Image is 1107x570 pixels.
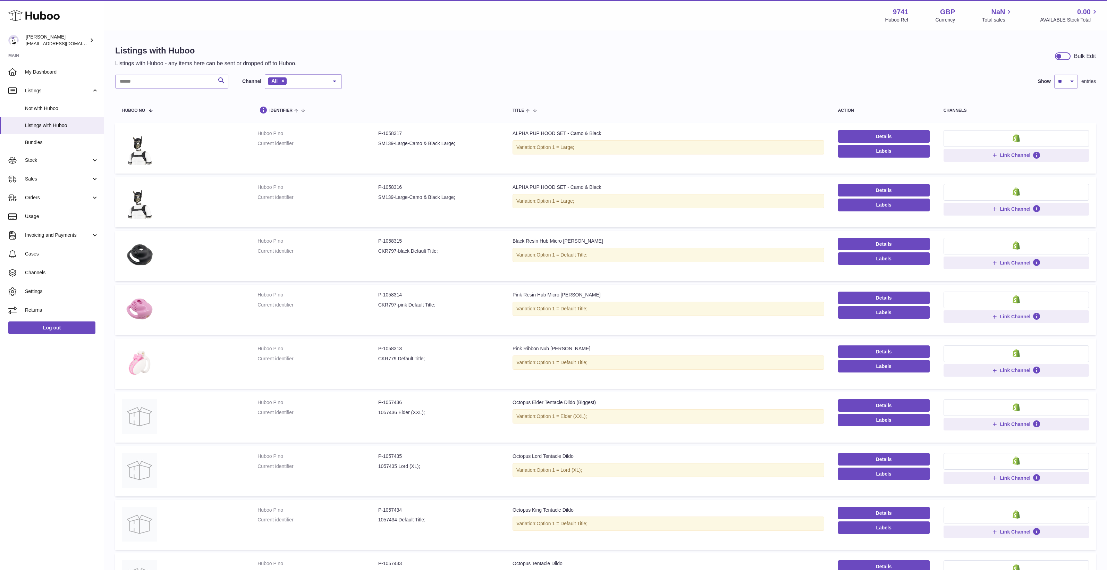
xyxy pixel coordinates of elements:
a: Details [838,292,930,304]
div: Variation: [513,194,824,208]
span: Stock [25,157,91,164]
div: Variation: [513,302,824,316]
dt: Current identifier [257,409,378,416]
span: 0.00 [1077,7,1091,17]
img: internalAdmin-9741@internal.huboo.com [8,35,19,45]
dd: P-1058316 [378,184,499,191]
a: Details [838,399,930,412]
dd: SM139-Large-Camo & Black Large; [378,194,499,201]
div: Currency [936,17,955,23]
button: Link Channel [944,526,1089,538]
button: Labels [838,521,930,534]
dd: P-1058315 [378,238,499,244]
a: Details [838,507,930,519]
span: Link Channel [1000,475,1030,481]
img: Octopus Elder Tentacle Dildo (Biggest) [122,399,157,434]
div: Variation: [513,140,824,154]
dd: CKR797-pink Default Title; [378,302,499,308]
dd: P-1058313 [378,345,499,352]
img: shopify-small.png [1013,403,1020,411]
div: Pink Ribbon Nub [PERSON_NAME] [513,345,824,352]
button: Link Channel [944,418,1089,430]
dt: Huboo P no [257,507,378,513]
span: title [513,108,524,113]
strong: GBP [940,7,955,17]
div: Huboo Ref [885,17,909,23]
dt: Huboo P no [257,560,378,567]
span: Option 1 = Default Title; [536,521,588,526]
dd: P-1057433 [378,560,499,567]
span: Listings [25,87,91,94]
span: Option 1 = Default Title; [536,306,588,311]
div: Octopus King Tentacle Dildo [513,507,824,513]
dt: Current identifier [257,248,378,254]
img: shopify-small.png [1013,241,1020,250]
dd: P-1057436 [378,399,499,406]
div: action [838,108,930,113]
span: My Dashboard [25,69,99,75]
span: identifier [269,108,293,113]
span: Cases [25,251,99,257]
img: Octopus Lord Tentacle Dildo [122,453,157,488]
img: shopify-small.png [1013,510,1020,519]
div: Bulk Edit [1074,52,1096,60]
img: shopify-small.png [1013,456,1020,465]
span: Settings [25,288,99,295]
dt: Current identifier [257,355,378,362]
div: Variation: [513,355,824,370]
span: Link Channel [1000,152,1030,158]
img: shopify-small.png [1013,187,1020,196]
span: Option 1 = Lord (XL); [536,467,582,473]
dd: 1057434 Default Title; [378,517,499,523]
dd: 1057436 Elder (XXL); [378,409,499,416]
div: Octopus Lord Tentacle Dildo [513,453,824,460]
div: Black Resin Hub Micro [PERSON_NAME] [513,238,824,244]
img: Octopus King Tentacle Dildo [122,507,157,542]
h1: Listings with Huboo [115,45,297,56]
img: shopify-small.png [1013,349,1020,357]
button: Labels [838,252,930,265]
button: Link Channel [944,149,1089,161]
div: Variation: [513,409,824,424]
div: ALPHA PUP HOOD SET - Camo & Black [513,184,824,191]
img: ALPHA PUP HOOD SET - Camo & Black [122,184,157,219]
dd: SM139-Large-Camo & Black Large; [378,140,499,147]
p: Listings with Huboo - any items here can be sent or dropped off to Huboo. [115,60,297,67]
dt: Huboo P no [257,453,378,460]
dd: CKR797-black Default Title; [378,248,499,254]
span: Not with Huboo [25,105,99,112]
span: entries [1081,78,1096,85]
dt: Current identifier [257,194,378,201]
img: Black Resin Hub Micro Chastity Cage [122,238,157,273]
div: Pink Resin Hub Micro [PERSON_NAME] [513,292,824,298]
button: Link Channel [944,257,1089,269]
span: Link Channel [1000,421,1030,427]
button: Labels [838,306,930,319]
span: AVAILABLE Stock Total [1040,17,1099,23]
span: Link Channel [1000,206,1030,212]
span: [EMAIL_ADDRESS][DOMAIN_NAME] [26,41,102,46]
strong: 9741 [893,7,909,17]
dt: Huboo P no [257,184,378,191]
button: Labels [838,145,930,157]
span: Option 1 = Large; [536,198,574,204]
dt: Current identifier [257,517,378,523]
img: shopify-small.png [1013,295,1020,303]
a: Details [838,453,930,466]
dt: Huboo P no [257,345,378,352]
dt: Current identifier [257,302,378,308]
dt: Huboo P no [257,238,378,244]
dt: Current identifier [257,463,378,470]
button: Link Channel [944,364,1089,377]
span: Usage [25,213,99,220]
div: [PERSON_NAME] [26,34,88,47]
img: Pink Resin Hub Micro Chastity Cage [122,292,157,326]
span: Link Channel [1000,529,1030,535]
button: Labels [838,360,930,372]
span: Option 1 = Default Title; [536,252,588,258]
span: Link Channel [1000,313,1030,320]
a: Log out [8,321,95,334]
a: Details [838,345,930,358]
span: Orders [25,194,91,201]
dt: Current identifier [257,140,378,147]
